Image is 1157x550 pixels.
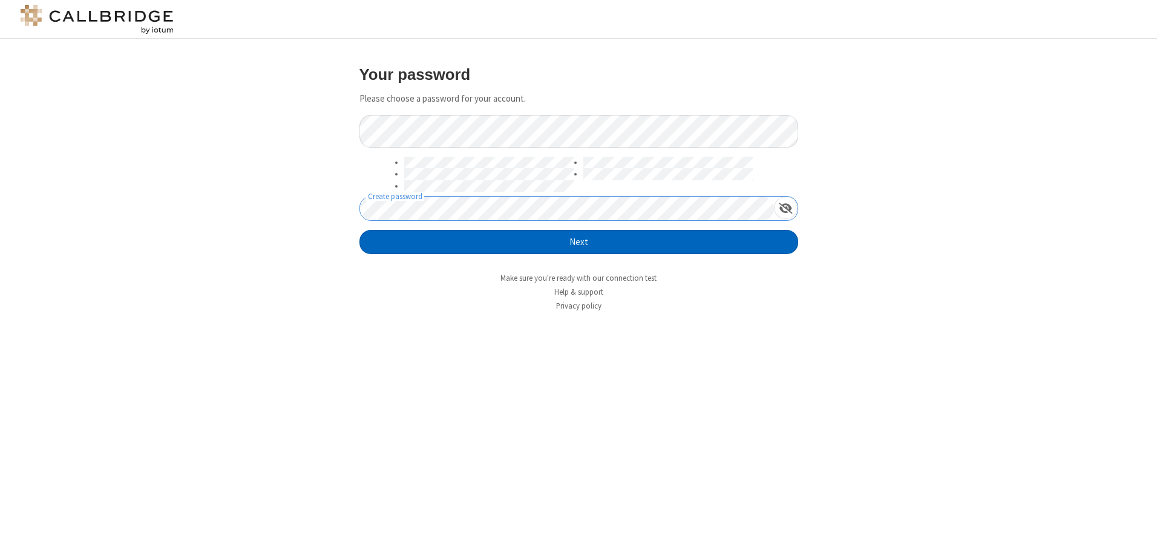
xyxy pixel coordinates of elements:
[360,197,774,220] input: Create password
[554,287,603,297] a: Help & support
[500,273,657,283] a: Make sure you're ready with our connection test
[18,5,175,34] img: logo@2x.png
[556,301,601,311] a: Privacy policy
[774,197,798,219] div: Show password
[359,66,798,83] h3: Your password
[359,230,798,254] button: Next
[359,92,798,106] p: Please choose a password for your account.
